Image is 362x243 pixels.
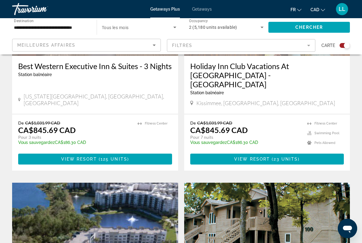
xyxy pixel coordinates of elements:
[18,140,55,145] span: Vous sauvegardez
[196,100,335,106] span: Kissimmee, [GEOGRAPHIC_DATA], [GEOGRAPHIC_DATA]
[14,18,34,23] span: Destination
[190,62,344,89] a: Holiday Inn Club Vacations At [GEOGRAPHIC_DATA] - [GEOGRAPHIC_DATA]
[18,154,172,165] button: View Resort(125 units)
[291,7,296,12] span: fr
[190,140,227,145] span: Vous sauvegardez
[101,157,127,161] span: 125 units
[197,120,232,125] span: CA$1,031.99 CAD
[190,120,196,125] span: De
[25,120,60,125] span: CA$1,031.99 CAD
[334,3,350,15] button: User Menu
[339,6,345,12] span: LL
[18,120,24,125] span: De
[270,157,300,161] span: ( )
[311,5,325,14] button: Change currency
[97,157,129,161] span: ( )
[18,125,76,135] p: CA$845.69 CAD
[61,157,97,161] span: View Resort
[102,25,129,30] span: Tous les mois
[17,42,156,49] mat-select: Sort by
[268,22,350,33] button: Chercher
[295,25,323,30] span: Chercher
[150,7,180,12] a: Getaways Plus
[190,90,224,95] span: Station balnéaire
[311,7,319,12] span: CAD
[190,154,344,165] button: View Resort(23 units)
[321,41,335,50] span: Carte
[192,7,212,12] a: Getaways
[145,121,168,125] span: Fitness Center
[190,140,301,145] p: CA$186.30 CAD
[167,39,316,52] button: Filter
[12,1,73,17] a: Travorium
[314,121,337,125] span: Fitness Center
[190,135,301,140] p: Pour 7 nuits
[314,131,339,135] span: Swimming Pool
[18,135,131,140] p: Pour 3 nuits
[18,62,172,71] a: Best Western Executive Inn & Suites - 3 Nights
[189,19,208,23] span: Occupancy
[190,125,248,135] p: CA$845.69 CAD
[24,93,172,106] span: [US_STATE][GEOGRAPHIC_DATA], [GEOGRAPHIC_DATA], [GEOGRAPHIC_DATA]
[314,141,335,145] span: Pets Allowed
[17,43,75,48] span: Meilleures affaires
[18,140,131,145] p: CA$186.30 CAD
[234,157,270,161] span: View Resort
[18,72,52,77] span: Station balnéaire
[291,5,301,14] button: Change language
[189,25,237,30] span: 2 (5,180 units available)
[338,219,357,238] iframe: Bouton de lancement de la fenêtre de messagerie
[274,157,298,161] span: 23 units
